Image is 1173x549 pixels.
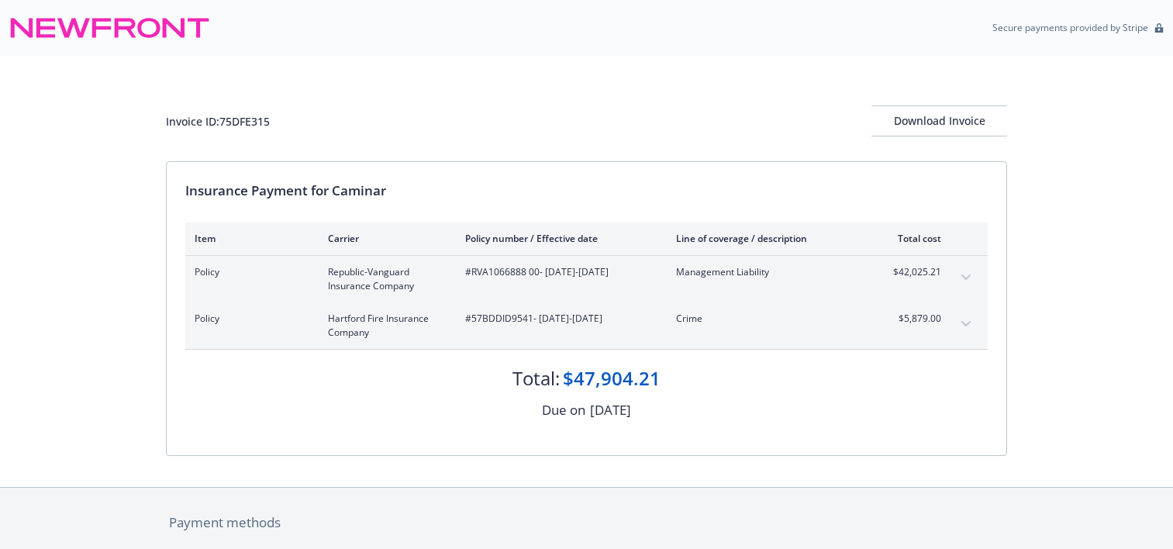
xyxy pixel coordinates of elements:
[676,312,858,326] span: Crime
[465,312,651,326] span: #57BDDID9541 - [DATE]-[DATE]
[676,265,858,279] span: Management Liability
[185,302,988,349] div: PolicyHartford Fire Insurance Company#57BDDID9541- [DATE]-[DATE]Crime$5,879.00expand content
[465,265,651,279] span: #RVA1066888 00 - [DATE]-[DATE]
[883,232,941,245] div: Total cost
[328,265,440,293] span: Republic-Vanguard Insurance Company
[328,312,440,340] span: Hartford Fire Insurance Company
[185,256,988,302] div: PolicyRepublic-Vanguard Insurance Company#RVA1066888 00- [DATE]-[DATE]Management Liability$42,025...
[563,365,661,392] div: $47,904.21
[590,400,631,420] div: [DATE]
[195,312,303,326] span: Policy
[195,265,303,279] span: Policy
[328,232,440,245] div: Carrier
[954,265,978,290] button: expand content
[883,312,941,326] span: $5,879.00
[883,265,941,279] span: $42,025.21
[185,181,988,201] div: Insurance Payment for Caminar
[465,232,651,245] div: Policy number / Effective date
[676,232,858,245] div: Line of coverage / description
[871,106,1007,136] div: Download Invoice
[542,400,585,420] div: Due on
[512,365,560,392] div: Total:
[954,312,978,337] button: expand content
[166,113,270,129] div: Invoice ID: 75DFE315
[992,21,1148,34] p: Secure payments provided by Stripe
[871,105,1007,136] button: Download Invoice
[195,232,303,245] div: Item
[169,513,1004,533] div: Payment methods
